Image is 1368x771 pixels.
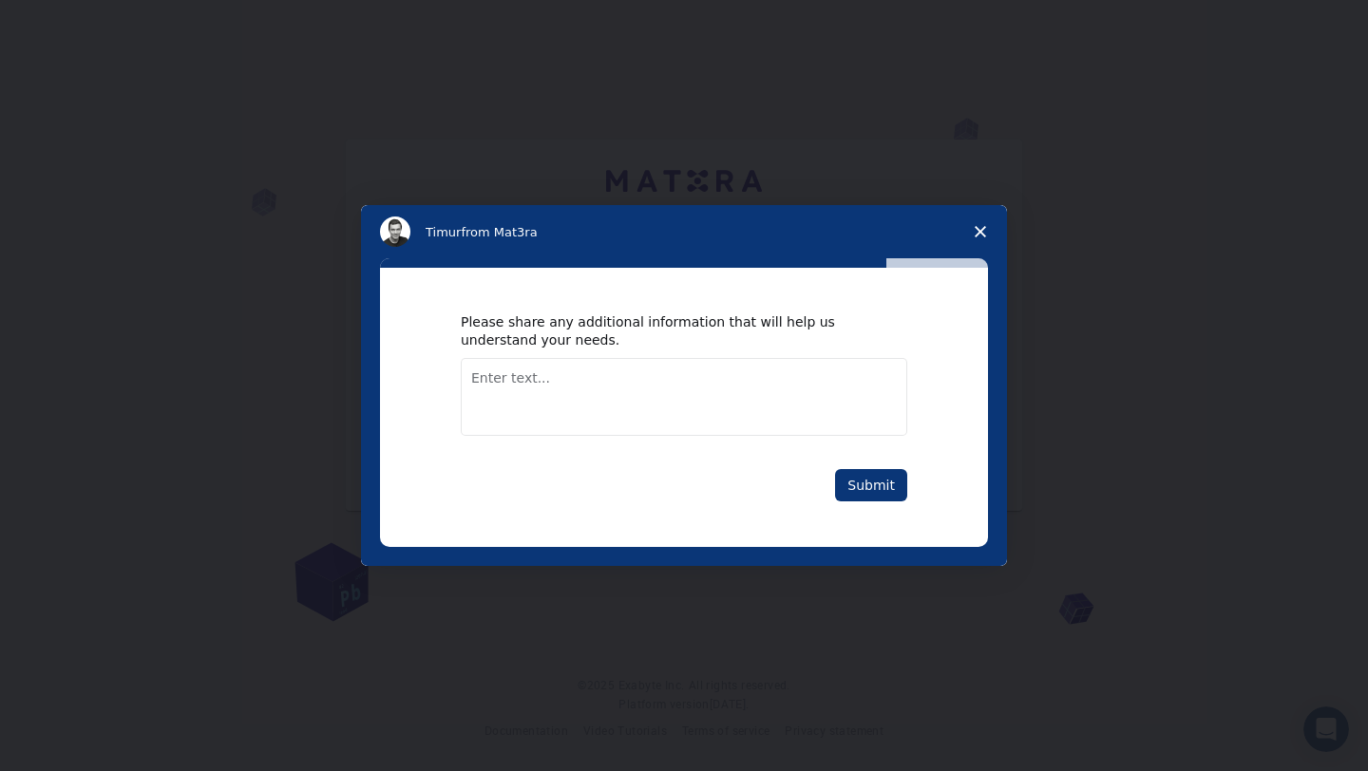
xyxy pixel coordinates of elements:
span: from Mat3ra [461,225,537,239]
span: Support [40,13,108,30]
img: Profile image for Timur [380,216,410,247]
textarea: Enter text... [461,358,907,436]
button: Submit [835,469,907,501]
span: Close survey [954,205,1007,258]
span: Timur [426,225,461,239]
div: Please share any additional information that will help us understand your needs. [461,313,879,348]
